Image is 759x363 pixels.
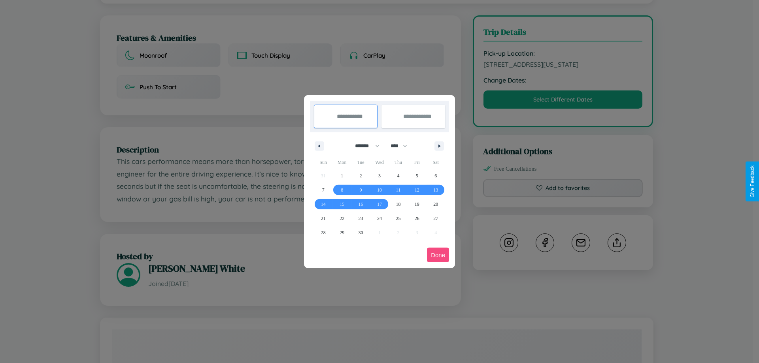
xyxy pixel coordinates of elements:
[408,211,426,226] button: 26
[321,211,326,226] span: 21
[340,226,344,240] span: 29
[377,211,382,226] span: 24
[396,197,400,211] span: 18
[433,211,438,226] span: 27
[351,197,370,211] button: 16
[370,197,389,211] button: 17
[351,226,370,240] button: 30
[427,156,445,169] span: Sat
[340,211,344,226] span: 22
[389,169,408,183] button: 4
[415,197,419,211] span: 19
[332,183,351,197] button: 8
[359,197,363,211] span: 16
[314,211,332,226] button: 21
[389,156,408,169] span: Thu
[340,197,344,211] span: 15
[416,169,418,183] span: 5
[314,183,332,197] button: 7
[408,197,426,211] button: 19
[397,169,399,183] span: 4
[427,248,449,262] button: Done
[322,183,325,197] span: 7
[377,183,382,197] span: 10
[427,211,445,226] button: 27
[332,169,351,183] button: 1
[351,156,370,169] span: Tue
[378,169,381,183] span: 3
[389,197,408,211] button: 18
[427,183,445,197] button: 13
[321,197,326,211] span: 14
[408,183,426,197] button: 12
[332,226,351,240] button: 29
[314,226,332,240] button: 28
[351,183,370,197] button: 9
[408,156,426,169] span: Fri
[351,211,370,226] button: 23
[377,197,382,211] span: 17
[415,183,419,197] span: 12
[415,211,419,226] span: 26
[396,211,400,226] span: 25
[360,169,362,183] span: 2
[314,197,332,211] button: 14
[370,183,389,197] button: 10
[359,211,363,226] span: 23
[359,226,363,240] span: 30
[408,169,426,183] button: 5
[370,156,389,169] span: Wed
[341,169,343,183] span: 1
[389,183,408,197] button: 11
[389,211,408,226] button: 25
[427,169,445,183] button: 6
[750,166,755,197] div: Give Feedback
[332,197,351,211] button: 15
[434,169,437,183] span: 6
[360,183,362,197] span: 9
[433,183,438,197] span: 13
[321,226,326,240] span: 28
[370,169,389,183] button: 3
[351,169,370,183] button: 2
[433,197,438,211] span: 20
[332,156,351,169] span: Mon
[314,156,332,169] span: Sun
[396,183,401,197] span: 11
[332,211,351,226] button: 22
[341,183,343,197] span: 8
[427,197,445,211] button: 20
[370,211,389,226] button: 24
